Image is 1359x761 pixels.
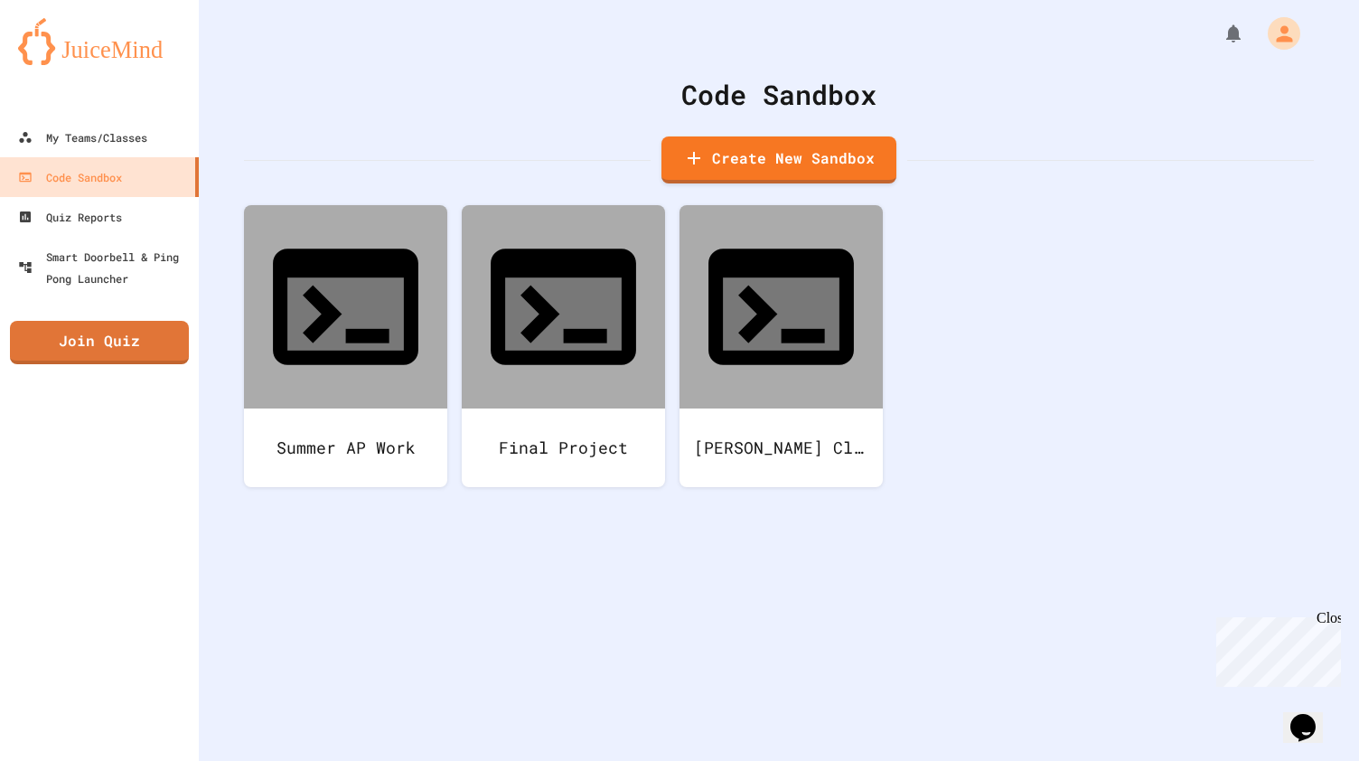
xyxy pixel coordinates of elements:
[18,166,122,188] div: Code Sandbox
[18,206,122,228] div: Quiz Reports
[18,127,147,148] div: My Teams/Classes
[1249,13,1305,54] div: My Account
[18,18,181,65] img: logo-orange.svg
[1189,18,1249,49] div: My Notifications
[1283,689,1341,743] iframe: chat widget
[1209,610,1341,687] iframe: chat widget
[18,246,192,289] div: Smart Doorbell & Ping Pong Launcher
[7,7,125,115] div: Chat with us now!Close
[661,136,896,183] a: Create New Sandbox
[679,409,883,487] div: [PERSON_NAME] Class
[462,409,665,487] div: Final Project
[244,409,447,487] div: Summer AP Work
[10,321,189,364] a: Join Quiz
[244,74,1314,115] div: Code Sandbox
